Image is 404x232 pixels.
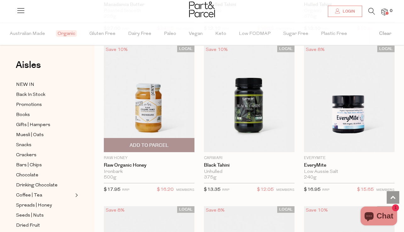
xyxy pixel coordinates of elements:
span: LOCAL [177,206,194,213]
div: Low Aussie Salt [304,169,395,175]
div: Save 8% [304,46,327,54]
p: EveryMite [304,155,395,161]
span: Login [341,9,355,14]
a: Gifts | Hampers [16,121,73,129]
span: Aisles [16,58,41,72]
a: Promotions [16,101,73,109]
small: MEMBERS [176,188,194,192]
button: Expand/Collapse Coffee | Tea [74,191,78,199]
span: Snacks [16,141,31,149]
span: Back In Stock [16,91,45,99]
span: Dried Fruit [16,222,40,229]
a: Dried Fruit [16,222,73,229]
span: Australian Made [10,23,45,45]
span: Seeds | Nuts [16,212,44,219]
span: $16.95 [304,187,321,192]
span: Coffee | Tea [16,192,42,199]
span: LOCAL [377,46,395,52]
a: Bars | Chips [16,161,73,169]
span: Sugar Free [283,23,308,45]
img: Raw Organic Honey [104,46,194,152]
small: RRP [122,188,129,192]
span: 375g [204,175,216,180]
span: Promotions [16,101,42,109]
span: Crackers [16,152,36,159]
span: 240g [304,175,317,180]
a: Muesli | Oats [16,131,73,139]
p: Carwari [204,155,295,161]
img: Black Tahini [204,46,295,152]
div: Ironbark [104,169,194,175]
span: Dairy Free [128,23,151,45]
span: Organic [56,30,77,37]
a: Chocolate [16,171,73,179]
inbox-online-store-chat: Shopify online store chat [359,207,399,227]
a: Crackers [16,151,73,159]
small: RRP [322,188,329,192]
a: Spreads | Honey [16,202,73,209]
span: Gluten Free [89,23,115,45]
a: NEW IN [16,81,73,89]
a: Aisles [16,60,41,76]
div: Save 10% [204,46,230,54]
span: $13.35 [204,187,221,192]
span: Paleo [164,23,176,45]
a: Login [328,6,362,17]
small: MEMBERS [376,188,395,192]
div: Unhulled [204,169,295,175]
span: LOCAL [277,206,295,213]
span: LOCAL [177,46,194,52]
a: Drinking Chocolate [16,181,73,189]
span: NEW IN [16,81,34,89]
span: Add To Parcel [130,142,169,149]
a: EveryMite [304,163,395,168]
a: Coffee | Tea [16,191,73,199]
button: Add To Parcel [104,138,194,152]
span: Gifts | Hampers [16,121,50,129]
span: LOCAL [277,46,295,52]
img: EveryMite [304,46,395,152]
span: Plastic Free [321,23,347,45]
a: Snacks [16,141,73,149]
a: Seeds | Nuts [16,212,73,219]
span: Keto [215,23,226,45]
span: $16.20 [157,186,174,194]
span: Bars | Chips [16,162,42,169]
span: Drinking Chocolate [16,182,58,189]
span: $17.95 [104,187,121,192]
div: Save 8% [204,206,227,215]
span: Low FODMAP [239,23,271,45]
a: Books [16,111,73,119]
div: Save 10% [104,46,130,54]
span: $12.05 [257,186,274,194]
span: Chocolate [16,172,38,179]
span: Vegan [189,23,203,45]
span: 500g [104,175,116,180]
img: Part&Parcel [189,2,215,17]
p: Raw Honey [104,155,194,161]
span: Books [16,111,30,119]
div: Save 8% [104,206,126,215]
a: Raw Organic Honey [104,163,194,168]
div: Save 10% [304,206,330,215]
small: RRP [222,188,229,192]
span: $15.65 [357,186,374,194]
small: MEMBERS [276,188,295,192]
span: Muesli | Oats [16,131,44,139]
a: Black Tahini [204,163,295,168]
span: Spreads | Honey [16,202,52,209]
a: Back In Stock [16,91,73,99]
button: Clear filter by Filter [367,23,404,45]
span: 0 [388,8,394,14]
a: 0 [381,8,388,15]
